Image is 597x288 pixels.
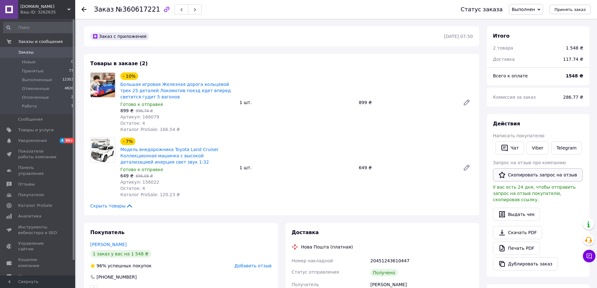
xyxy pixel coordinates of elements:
[81,6,86,13] div: Вернуться назад
[120,102,163,107] span: Готово к отправке
[97,263,106,268] span: 96%
[18,181,35,187] span: Отзывы
[493,57,515,62] span: Доставка
[493,95,536,100] span: Комиссия за заказ
[460,161,473,174] a: Редактировать
[559,52,587,66] div: 117.74 ₴
[60,138,65,143] span: 4
[18,117,43,122] span: Сообщения
[20,4,67,9] span: imne.com.ua
[65,86,73,92] span: 4826
[120,186,145,191] span: Остаток: 4
[493,121,520,127] span: Действия
[120,127,180,132] span: Каталог ProSale: 166.54 ₴
[563,95,583,100] span: 286.77 ₴
[493,73,528,78] span: Всего к оплате
[136,109,153,113] span: 996,74 ₴
[493,185,576,202] span: У вас есть 24 дня, чтобы отправить запрос на отзыв покупателю, скопировав ссылку.
[120,138,135,145] div: - 7%
[65,138,75,143] span: 99+
[120,167,163,172] span: Готово к отправке
[566,45,583,51] div: 1 548 ₴
[18,165,58,176] span: Панель управления
[292,229,319,235] span: Доставка
[18,257,58,268] span: Кошелек компании
[369,255,474,266] div: 20451243610447
[90,242,127,247] a: [PERSON_NAME]
[18,274,34,279] span: Маркет
[22,68,44,74] span: Принятые
[493,226,542,239] a: Скачать PDF
[120,108,134,113] span: 899 ₴
[120,72,138,80] div: - 10%
[493,168,583,181] button: Скопировать запрос на отзыв
[94,6,114,13] span: Заказ
[493,160,566,165] span: Запрос на отзыв про компанию
[91,73,115,97] img: Большая игровая Железная дорога кольцевой трек 25 деталей Локомотив поезд едет вперед светится гу...
[90,263,152,269] div: успешных покупок
[120,114,159,119] span: Артикул: 166079
[493,133,544,138] span: Написать покупателю
[356,163,458,172] div: 649 ₴
[71,103,73,109] span: 1
[460,96,473,109] a: Редактировать
[90,60,148,66] span: Товары в заказе (2)
[136,174,153,178] span: 696,08 ₴
[461,6,503,13] div: Статус заказа
[370,269,398,276] div: Получено
[292,258,333,263] span: Номер накладной
[120,82,231,99] a: Большая игровая Железная дорога кольцевой трек 25 деталей Локомотив поезд едет вперед светится гу...
[71,95,73,100] span: 2
[22,95,49,100] span: Оплаченные
[62,77,73,83] span: 12353
[549,5,591,14] button: Принять заказ
[551,141,582,154] a: Telegram
[493,257,558,270] button: Дублировать заказ
[120,180,159,185] span: Артикул: 156022
[90,203,133,209] span: Скрыть товары
[91,138,115,162] img: Модель внедорожника Toyota Land Cruiser Коллекционная машинка с высокой детализацией инерция свет...
[237,163,356,172] div: 1 шт.
[96,274,137,280] div: [PHONE_NUMBER]
[90,229,124,235] span: Покупатель
[71,59,73,65] span: 0
[292,282,319,287] span: Получатель
[18,149,58,160] span: Показатели работы компании
[120,192,180,197] span: Каталог ProSale: 120.23 ₴
[554,7,586,12] span: Принять заказ
[22,59,36,65] span: Новые
[18,127,54,133] span: Товары и услуги
[18,192,44,198] span: Покупатели
[22,103,37,109] span: Работа
[120,173,134,178] span: 649 ₴
[120,147,218,165] a: Модель внедорожника Toyota Land Cruiser Коллекционная машинка с высокой детализацией инерция свет...
[90,250,151,258] div: 1 заказ у вас на 1 548 ₴
[120,121,145,126] span: Остаток: 4
[493,208,540,221] button: Выдать чек
[22,86,49,92] span: Отмененные
[237,98,356,107] div: 1 шт.
[493,242,540,255] a: Печать PDF
[583,250,595,262] button: Чат с покупателем
[18,39,63,45] span: Заказы и сообщения
[18,224,58,236] span: Инструменты вебмастера и SEO
[356,98,458,107] div: 899 ₴
[495,141,524,154] button: Чат
[444,34,473,39] time: [DATE] 07:50
[18,213,41,219] span: Аналитика
[18,138,47,144] span: Уведомления
[18,50,34,55] span: Заказы
[526,141,548,154] a: Viber
[512,7,535,12] span: Выполнен
[20,9,75,15] div: Ваш ID: 3262635
[18,241,58,252] span: Управление сайтом
[69,68,73,74] span: 77
[22,77,52,83] span: Выполненные
[566,73,583,78] b: 1548 ₴
[234,263,271,268] span: Добавить отзыв
[300,244,354,250] div: Нова Пошта (платная)
[292,270,339,275] span: Статус отправления
[493,45,513,50] span: 2 товара
[493,33,510,39] span: Итого
[18,203,52,208] span: Каталог ProSale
